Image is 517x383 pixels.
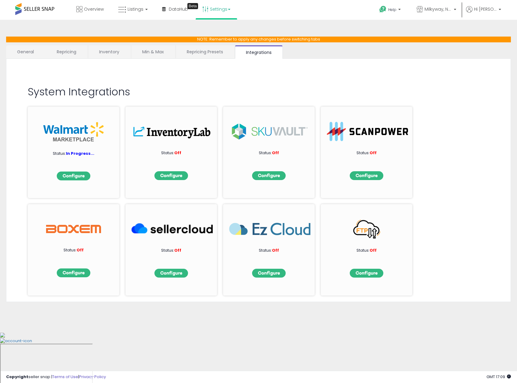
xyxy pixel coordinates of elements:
img: EzCloud_266x63.png [229,219,310,239]
span: Off [174,247,181,253]
a: General [6,45,45,58]
a: Hi [PERSON_NAME] [466,6,501,20]
span: Help [388,7,396,12]
span: Milkyway, Nova & Co [425,6,452,12]
img: inv.png [132,122,213,141]
a: Min & Max [131,45,175,58]
p: Status: [336,150,397,156]
img: Boxem Logo [46,219,101,239]
p: NOTE: Remember to apply any changes before switching tabs [6,37,511,42]
p: Status: [141,248,202,254]
img: configbtn.png [350,171,383,180]
img: configbtn.png [252,269,286,278]
span: Off [174,150,181,156]
img: configbtn.png [154,171,188,180]
span: DataHub [169,6,188,12]
span: Off [272,150,279,156]
a: Repricing Presets [176,45,234,58]
img: SellerCloud_266x63.png [132,219,213,239]
span: Off [370,150,377,156]
p: Status: [238,150,299,156]
img: configbtn.png [154,269,188,278]
img: FTP_266x63.png [327,219,408,239]
h2: System Integrations [28,86,489,98]
span: Off [77,247,84,253]
div: Tooltip anchor [187,3,198,9]
img: configbtn.png [350,269,383,278]
p: Status: [238,248,299,254]
a: Repricing [46,45,87,58]
p: Status: [43,247,104,253]
a: Integrations [235,45,283,59]
a: Inventory [88,45,130,58]
img: configbtn.png [252,171,286,180]
span: Off [370,247,377,253]
img: ScanPower-logo.png [327,122,408,141]
i: Get Help [379,5,387,13]
span: In Progress... [66,151,94,156]
img: configbtn.png [57,268,90,277]
span: Overview [84,6,104,12]
span: Hi [PERSON_NAME] [474,6,497,12]
span: Listings [128,6,143,12]
img: sku.png [229,122,310,141]
span: Off [272,247,279,253]
p: Status: [43,151,104,157]
img: walmart_int.png [43,122,104,142]
img: configbtn.png [57,172,90,180]
a: Help [374,1,407,20]
p: Status: [336,248,397,254]
p: Status: [141,150,202,156]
